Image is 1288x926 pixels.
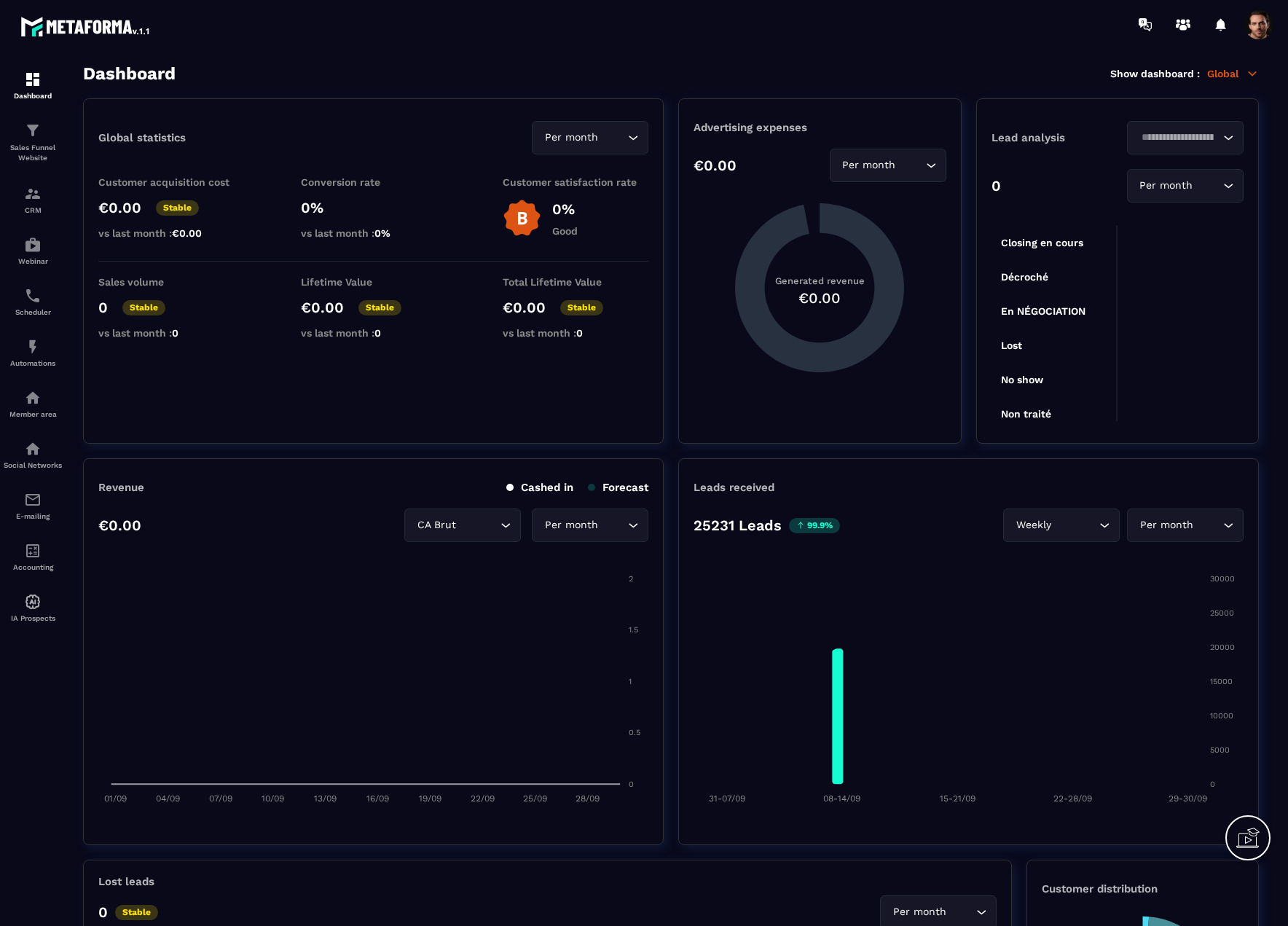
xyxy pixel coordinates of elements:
[1210,711,1233,721] tspan: 10000
[1003,509,1120,542] div: Search for option
[4,111,62,174] a: formationformationSales Funnel Website
[172,227,202,239] span: €0.00
[709,793,745,804] tspan: 31-07/09
[419,793,441,804] tspan: 19/09
[98,276,244,288] p: Sales volume
[98,903,108,921] p: 0
[1001,271,1048,283] tspan: Décroché
[24,389,42,407] img: automations
[301,227,447,239] p: vs last month :
[506,481,573,494] p: Cashed in
[1001,374,1044,385] tspan: No show
[1001,408,1051,420] tspan: Non traité
[694,481,774,494] p: Leads received
[24,593,42,611] img: automations
[374,227,390,239] span: 0%
[588,481,648,494] p: Forecast
[503,276,648,288] p: Total Lifetime Value
[4,563,62,571] p: Accounting
[24,338,42,356] img: automations
[503,176,648,188] p: Customer satisfaction rate
[532,121,648,154] div: Search for option
[24,542,42,560] img: accountant
[4,461,62,469] p: Social Networks
[4,143,62,163] p: Sales Funnel Website
[1136,178,1196,194] span: Per month
[1110,68,1200,79] p: Show dashboard :
[24,440,42,458] img: social-network
[789,518,840,533] p: 99.9%
[629,728,640,737] tspan: 0.5
[262,793,284,804] tspan: 10/09
[1169,793,1207,804] tspan: 29-30/09
[4,257,62,265] p: Webinar
[576,327,583,339] span: 0
[1053,793,1092,804] tspan: 22-28/09
[541,517,601,533] span: Per month
[503,199,541,238] img: b-badge-o.b3b20ee6.svg
[24,122,42,139] img: formation
[1001,340,1022,351] tspan: Lost
[98,327,244,339] p: vs last month :
[1127,169,1244,203] div: Search for option
[552,200,578,218] p: 0%
[1210,574,1235,584] tspan: 30000
[1127,121,1244,154] div: Search for option
[24,491,42,509] img: email
[949,904,973,920] input: Search for option
[629,677,632,686] tspan: 1
[694,157,737,174] p: €0.00
[4,276,62,327] a: schedulerschedulerScheduler
[98,299,108,316] p: 0
[301,176,447,188] p: Conversion rate
[4,480,62,531] a: emailemailE-mailing
[301,299,344,316] p: €0.00
[4,429,62,480] a: social-networksocial-networkSocial Networks
[98,875,154,888] p: Lost leads
[541,130,601,146] span: Per month
[156,793,180,804] tspan: 04/09
[694,517,782,534] p: 25231 Leads
[4,174,62,225] a: formationformationCRM
[4,410,62,418] p: Member area
[1136,517,1196,533] span: Per month
[1042,882,1244,895] p: Customer distribution
[24,236,42,254] img: automations
[523,793,547,804] tspan: 25/09
[4,359,62,367] p: Automations
[1207,67,1259,80] p: Global
[1127,509,1244,542] div: Search for option
[374,327,381,339] span: 0
[532,509,648,542] div: Search for option
[4,308,62,316] p: Scheduler
[4,531,62,582] a: accountantaccountantAccounting
[4,327,62,378] a: automationsautomationsAutomations
[991,177,1001,195] p: 0
[629,574,633,584] tspan: 2
[1054,517,1096,533] input: Search for option
[24,287,42,305] img: scheduler
[1196,178,1220,194] input: Search for option
[4,378,62,429] a: automationsautomationsMember area
[1210,780,1215,789] tspan: 0
[601,130,624,146] input: Search for option
[503,299,546,316] p: €0.00
[601,517,624,533] input: Search for option
[940,793,975,804] tspan: 15-21/09
[98,481,144,494] p: Revenue
[4,60,62,111] a: formationformationDashboard
[4,614,62,622] p: IA Prospects
[122,300,165,315] p: Stable
[156,200,199,216] p: Stable
[991,131,1118,144] p: Lead analysis
[98,227,244,239] p: vs last month :
[301,327,447,339] p: vs last month :
[314,793,337,804] tspan: 13/09
[104,793,127,804] tspan: 01/09
[4,206,62,214] p: CRM
[1001,305,1085,317] tspan: En NÉGOCIATION
[301,199,447,216] p: 0%
[24,71,42,88] img: formation
[414,517,459,533] span: CA Brut
[404,509,521,542] div: Search for option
